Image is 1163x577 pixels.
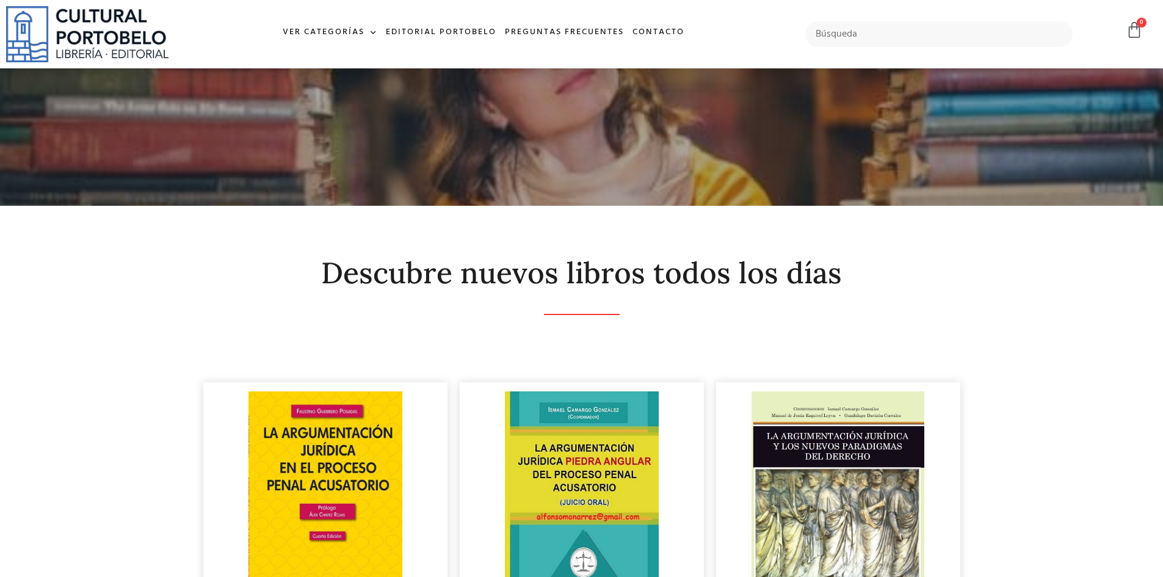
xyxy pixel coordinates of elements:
[628,20,689,46] a: Contacto
[501,20,628,46] a: Preguntas frecuentes
[203,257,960,289] h2: Descubre nuevos libros todos los días
[278,20,382,46] a: Ver Categorías
[1137,18,1147,27] span: 0
[1126,21,1143,39] a: 0
[382,20,501,46] a: Editorial Portobelo
[805,21,1073,47] input: Búsqueda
